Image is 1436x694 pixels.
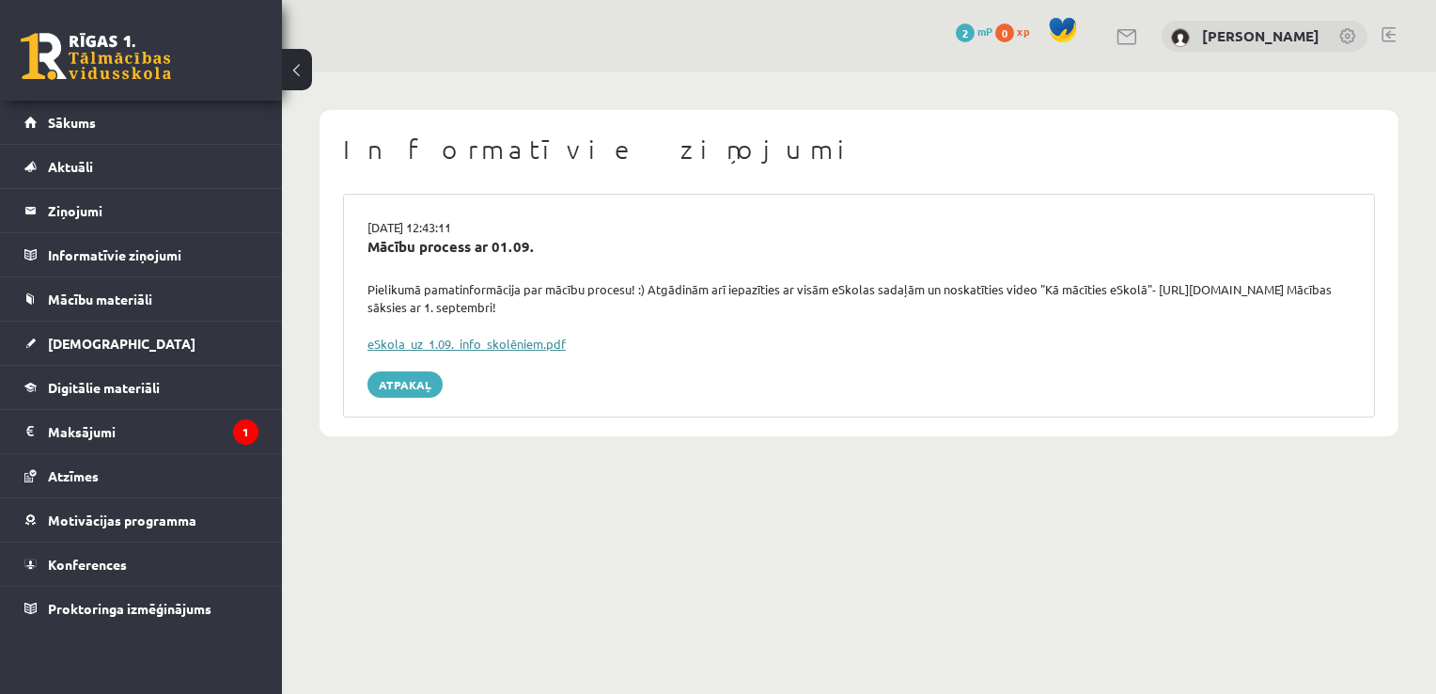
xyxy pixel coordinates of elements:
a: Aktuāli [24,145,258,188]
span: mP [977,24,992,39]
span: xp [1017,24,1029,39]
a: 2 mP [956,24,992,39]
a: Maksājumi1 [24,410,258,453]
legend: Ziņojumi [48,189,258,232]
a: Konferences [24,543,258,586]
span: Motivācijas programma [48,512,196,528]
a: Ziņojumi [24,189,258,232]
span: Atzīmes [48,467,99,484]
span: Sākums [48,114,96,131]
a: Rīgas 1. Tālmācības vidusskola [21,33,171,80]
span: Digitālie materiāli [48,379,160,396]
a: Motivācijas programma [24,498,258,542]
span: 0 [995,24,1014,42]
span: [DEMOGRAPHIC_DATA] [48,335,195,352]
a: Atpakaļ [367,371,443,398]
h1: Informatīvie ziņojumi [343,134,1375,166]
a: Mācību materiāli [24,277,258,321]
img: Lote Ose [1171,28,1190,47]
a: Atzīmes [24,454,258,497]
a: 0 xp [995,24,1038,39]
span: Mācību materiāli [48,291,152,308]
a: eSkola_uz_1.09._info_skolēniem.pdf [367,336,566,352]
legend: Informatīvie ziņojumi [48,233,258,276]
a: Informatīvie ziņojumi [24,233,258,276]
span: 2 [956,24,975,42]
span: Proktoringa izmēģinājums [48,600,211,617]
a: [PERSON_NAME] [1202,26,1319,45]
a: Proktoringa izmēģinājums [24,587,258,630]
div: Pielikumā pamatinformācija par mācību procesu! :) Atgādinām arī iepazīties ar visām eSkolas sadaļ... [353,280,1365,317]
i: 1 [233,419,258,445]
a: [DEMOGRAPHIC_DATA] [24,322,258,365]
span: Konferences [48,556,127,573]
legend: Maksājumi [48,410,258,453]
div: Mācību process ar 01.09. [367,236,1350,258]
a: Digitālie materiāli [24,366,258,409]
span: Aktuāli [48,158,93,175]
a: Sākums [24,101,258,144]
div: [DATE] 12:43:11 [353,218,1365,237]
